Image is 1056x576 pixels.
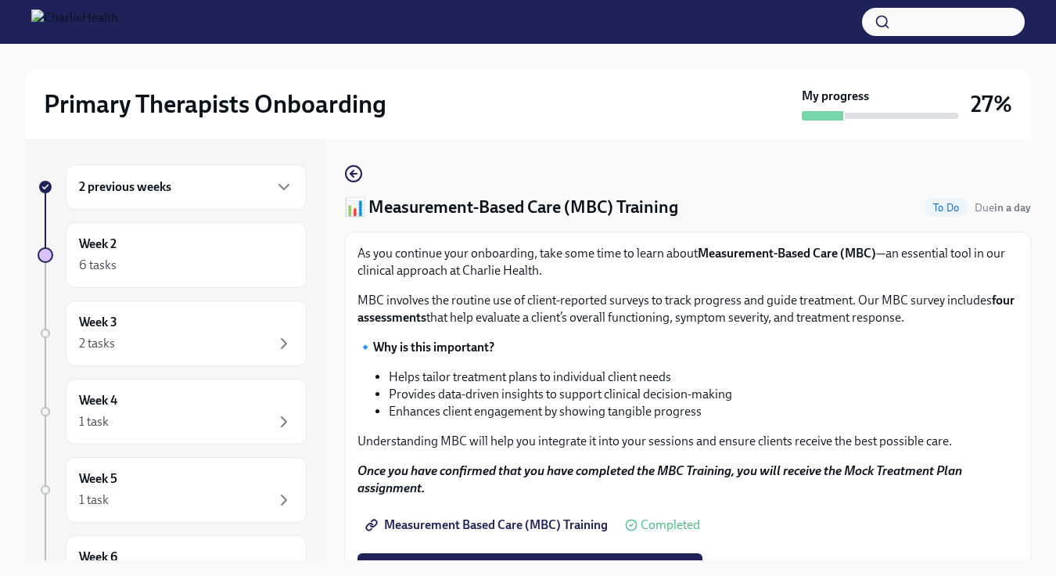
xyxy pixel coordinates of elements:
[79,335,115,352] div: 2 tasks
[975,201,1031,214] span: Due
[389,386,1018,403] li: Provides data-driven insights to support clinical decision-making
[357,509,619,541] a: Measurement Based Care (MBC) Training
[373,340,494,355] strong: Why is this important?
[79,314,117,331] h6: Week 3
[357,292,1018,326] p: MBC involves the routine use of client-reported surveys to track progress and guide treatment. Ou...
[344,196,678,219] h4: 📊 Measurement-Based Care (MBC) Training
[79,178,171,196] h6: 2 previous weeks
[79,491,109,509] div: 1 task
[389,369,1018,386] li: Helps tailor treatment plans to individual client needs
[38,222,307,288] a: Week 26 tasks
[38,457,307,523] a: Week 51 task
[994,201,1031,214] strong: in a day
[975,200,1031,215] span: August 20th, 2025 10:00
[79,470,117,488] h6: Week 5
[641,519,700,531] span: Completed
[79,549,117,566] h6: Week 6
[802,88,869,105] strong: My progress
[79,257,117,274] div: 6 tasks
[31,9,118,34] img: CharlieHealth
[79,236,117,253] h6: Week 2
[357,433,1018,450] p: Understanding MBC will help you integrate it into your sessions and ensure clients receive the be...
[79,392,117,409] h6: Week 4
[368,517,608,533] span: Measurement Based Care (MBC) Training
[357,245,1018,279] p: As you continue your onboarding, take some time to learn about —an essential tool in our clinical...
[38,379,307,445] a: Week 41 task
[389,403,1018,420] li: Enhances client engagement by showing tangible progress
[698,246,876,261] strong: Measurement-Based Care (MBC)
[79,413,109,430] div: 1 task
[38,301,307,366] a: Week 32 tasks
[357,339,1018,356] p: 🔹
[66,164,307,210] div: 2 previous weeks
[924,202,968,214] span: To Do
[357,463,962,495] strong: Once you have confirmed that you have completed the MBC Training, you will receive the Mock Treat...
[971,90,1012,118] h3: 27%
[44,88,386,120] h2: Primary Therapists Onboarding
